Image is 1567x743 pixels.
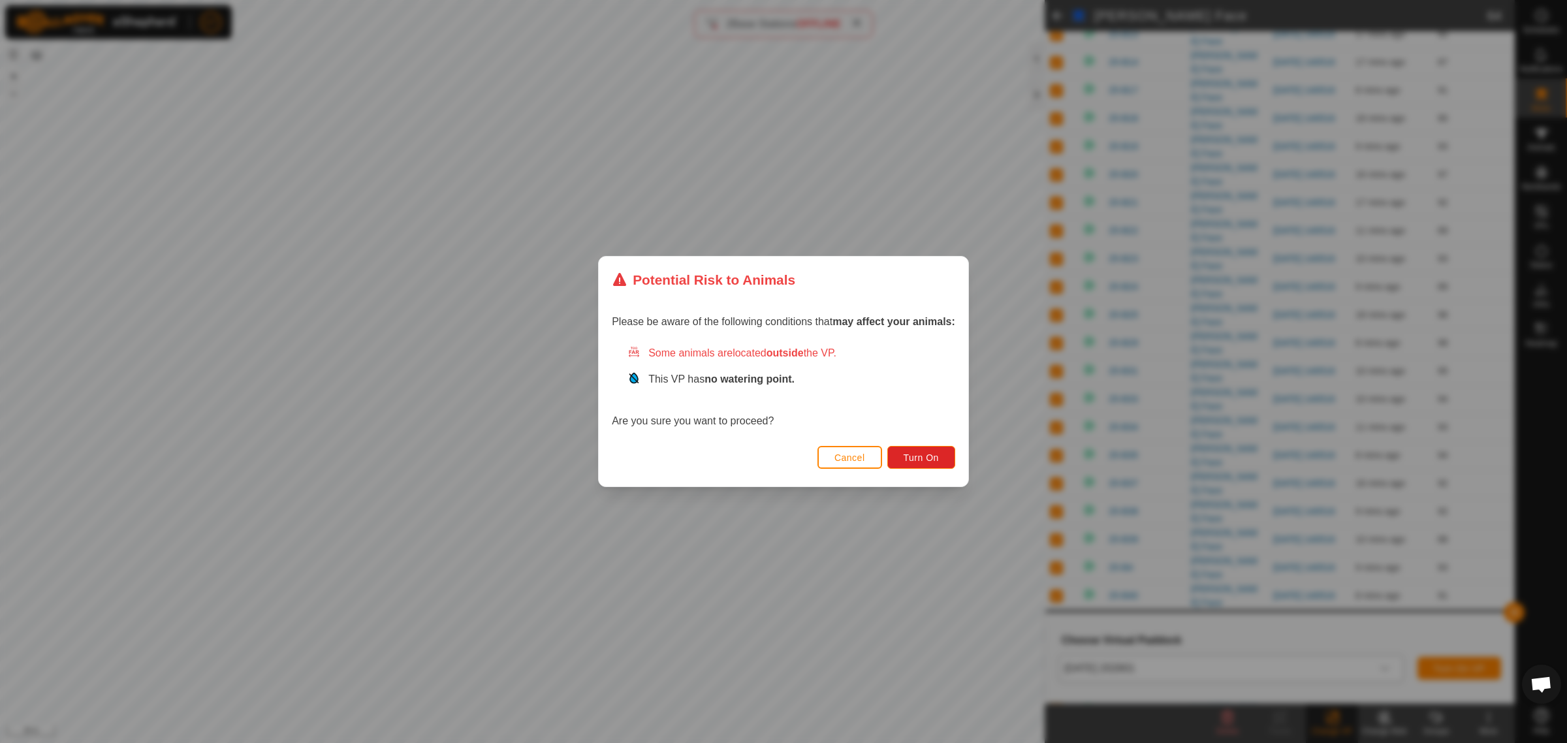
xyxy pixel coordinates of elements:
strong: no watering point. [704,373,795,385]
div: Some animals are [627,345,955,361]
div: Open chat [1522,665,1561,704]
span: Please be aware of the following conditions that [612,316,955,327]
span: This VP has [648,373,795,385]
button: Cancel [817,446,882,469]
div: Potential Risk to Animals [612,270,795,290]
span: Cancel [834,452,865,463]
strong: may affect your animals: [832,316,955,327]
div: Are you sure you want to proceed? [612,345,955,429]
span: Turn On [904,452,939,463]
strong: outside [767,347,804,358]
button: Turn On [887,446,955,469]
span: located the VP. [733,347,836,358]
